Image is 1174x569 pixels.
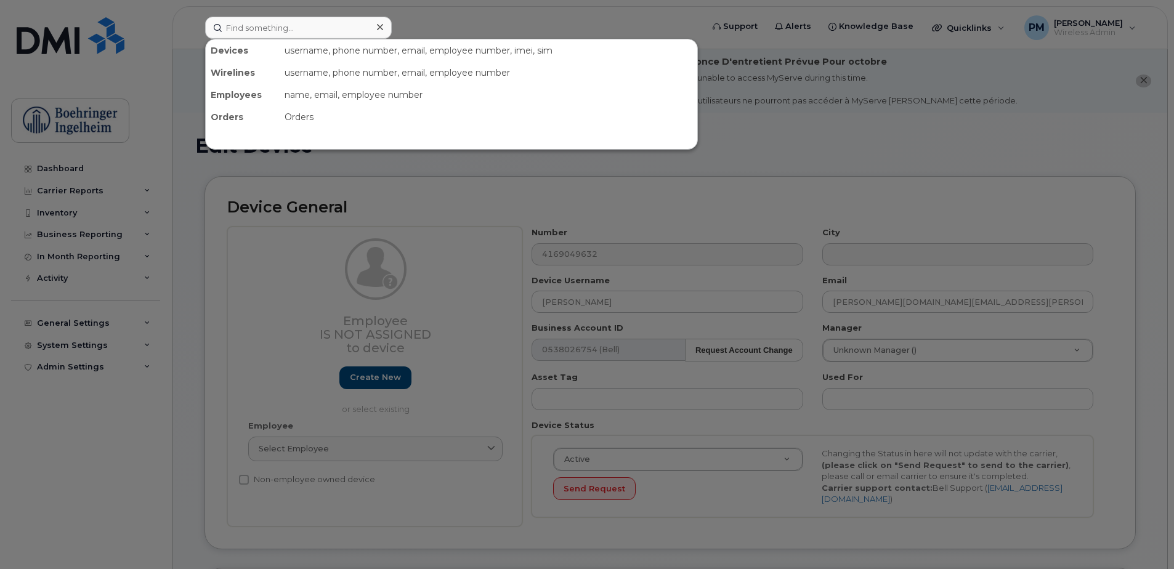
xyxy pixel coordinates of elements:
[206,84,280,106] div: Employees
[280,39,697,62] div: username, phone number, email, employee number, imei, sim
[280,62,697,84] div: username, phone number, email, employee number
[280,106,697,128] div: Orders
[206,39,280,62] div: Devices
[206,106,280,128] div: Orders
[280,84,697,106] div: name, email, employee number
[206,62,280,84] div: Wirelines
